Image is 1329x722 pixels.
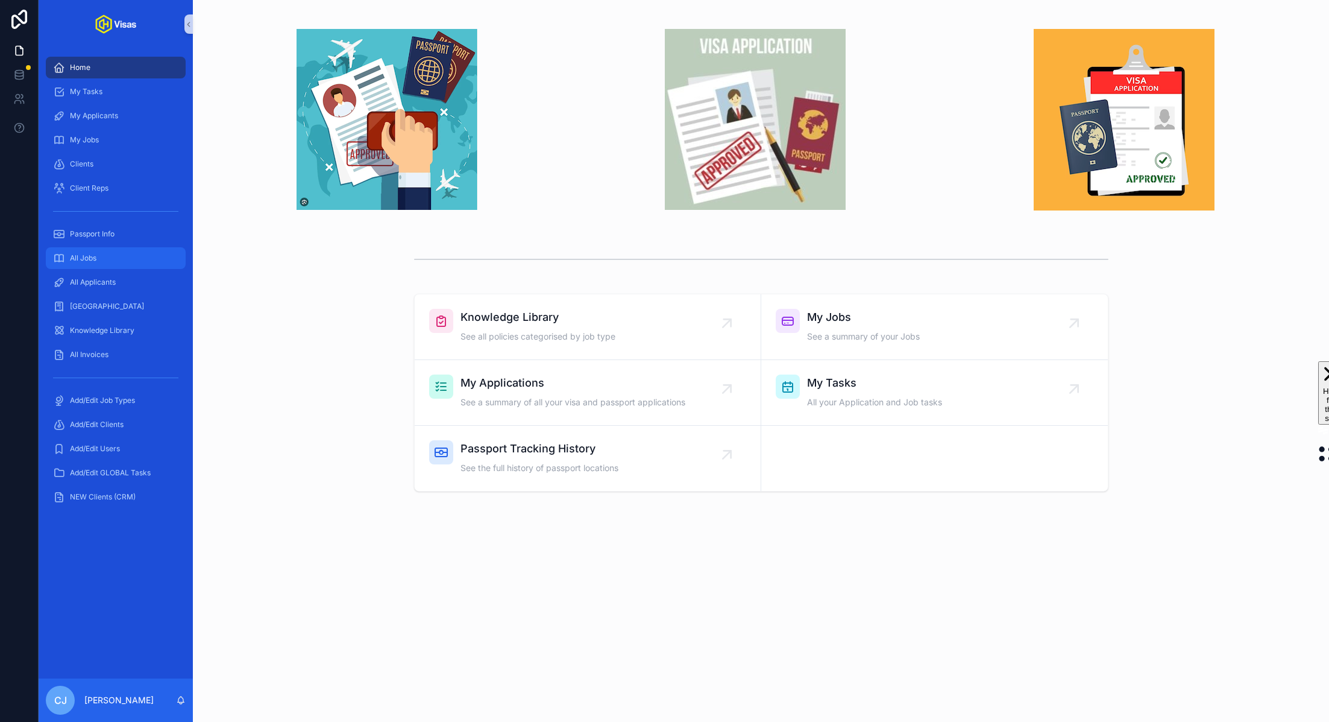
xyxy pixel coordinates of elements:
a: My ApplicationsSee a summary of all your visa and passport applications [415,360,761,426]
a: All Invoices [46,344,186,366]
span: All Applicants [70,277,116,287]
a: My JobsSee a summary of your Jobs [761,294,1108,360]
a: Knowledge LibrarySee all policies categorised by job type [415,294,761,360]
div: scrollable content [39,48,193,524]
a: NEW Clients (CRM) [46,486,186,508]
span: All your Application and Job tasks [807,396,942,408]
span: My Tasks [807,375,942,391]
span: My Jobs [70,135,99,145]
span: Add/Edit GLOBAL Tasks [70,468,151,478]
a: Add/Edit GLOBAL Tasks [46,462,186,484]
a: [GEOGRAPHIC_DATA] [46,296,186,317]
span: See all policies categorised by job type [460,331,615,343]
img: App logo [95,14,136,34]
span: Add/Edit Job Types [70,396,135,405]
span: Knowledge Library [70,326,134,335]
span: Client Reps [70,183,108,193]
img: 23834-_img3.png [1034,29,1214,211]
span: My Applications [460,375,685,391]
a: My Applicants [46,105,186,127]
a: My Tasks [46,81,186,103]
span: CJ [54,693,67,708]
a: Passport Tracking HistorySee the full history of passport locations [415,426,761,491]
span: My Jobs [807,309,920,326]
a: Passport Info [46,223,186,245]
span: All Invoices [70,350,108,359]
span: My Tasks [70,87,102,97]
span: Home [70,63,90,72]
span: Add/Edit Clients [70,420,124,429]
a: Knowledge Library [46,320,186,341]
span: Add/Edit Users [70,444,120,454]
a: Add/Edit Users [46,438,186,460]
span: My Applicants [70,111,118,121]
img: 23832-_img1.png [297,29,477,210]
span: [GEOGRAPHIC_DATA] [70,302,144,311]
a: Client Reps [46,177,186,199]
a: My Jobs [46,129,186,151]
span: Passport Tracking History [460,440,618,457]
span: See the full history of passport locations [460,462,618,474]
span: See a summary of all your visa and passport applications [460,396,685,408]
span: Clients [70,159,93,169]
a: All Applicants [46,271,186,293]
p: [PERSON_NAME] [84,694,154,706]
a: Add/Edit Clients [46,414,186,435]
span: All Jobs [70,253,96,263]
a: All Jobs [46,247,186,269]
span: See a summary of your Jobs [807,331,920,343]
a: My TasksAll your Application and Job tasks [761,360,1108,426]
a: Home [46,57,186,78]
span: Passport Info [70,229,115,239]
span: NEW Clients (CRM) [70,492,136,502]
a: Clients [46,153,186,175]
span: Knowledge Library [460,309,615,326]
img: 23833-_img2.jpg [665,29,846,210]
a: Add/Edit Job Types [46,390,186,411]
